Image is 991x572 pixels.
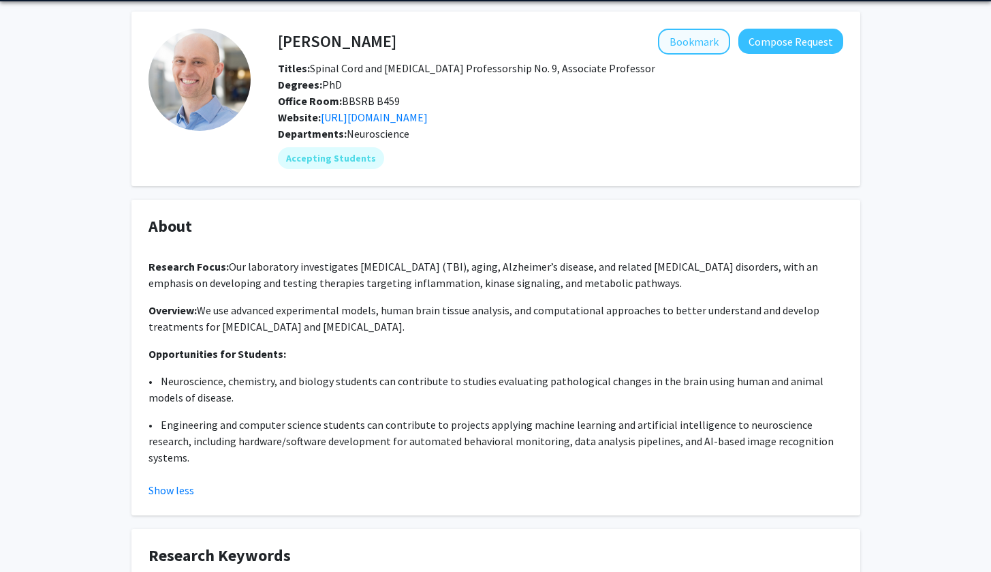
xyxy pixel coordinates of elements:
[148,258,843,291] p: Our laboratory investigates [MEDICAL_DATA] (TBI), aging, Alzheimer’s disease, and related [MEDICA...
[148,302,843,335] p: We use advanced experimental models, human brain tissue analysis, and computational approaches to...
[278,61,310,75] b: Titles:
[278,94,400,108] span: BBSRB B459
[148,303,197,317] strong: Overview:
[278,110,321,124] b: Website:
[148,347,286,361] strong: Opportunities for Students:
[10,511,58,562] iframe: Chat
[148,260,229,273] strong: Research Focus:
[321,110,428,124] a: Opens in a new tab
[148,217,843,237] h4: About
[148,482,194,498] button: Show less
[738,29,843,54] button: Compose Request to Adam Bachstetter
[278,78,322,91] b: Degrees:
[148,29,251,131] img: Profile Picture
[347,127,409,140] span: Neuroscience
[148,417,843,466] p: • Engineering and computer science students can contribute to projects applying machine learning ...
[278,29,396,54] h4: [PERSON_NAME]
[148,373,843,406] p: • Neuroscience, chemistry, and biology students can contribute to studies evaluating pathological...
[278,94,342,108] b: Office Room:
[148,546,843,566] h4: Research Keywords
[278,147,384,169] mat-chip: Accepting Students
[278,78,342,91] span: PhD
[278,61,655,75] span: Spinal Cord and [MEDICAL_DATA] Professorship No. 9, Associate Professor
[658,29,730,55] button: Add Adam Bachstetter to Bookmarks
[278,127,347,140] b: Departments:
